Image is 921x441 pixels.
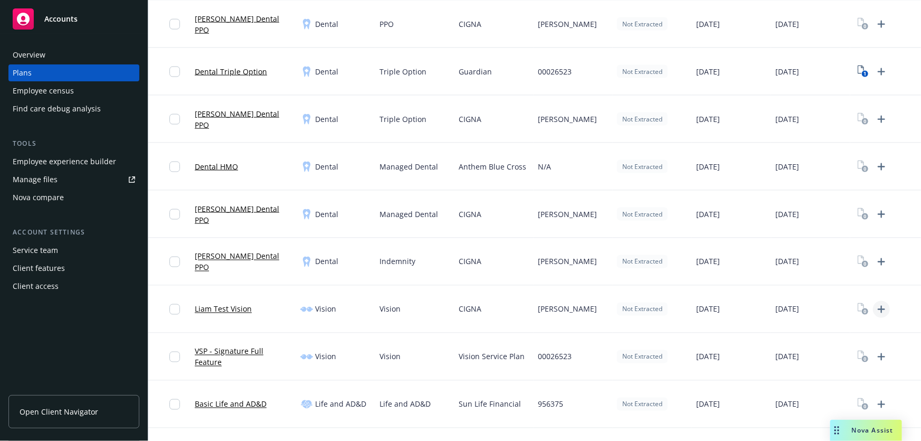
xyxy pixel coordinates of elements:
[617,303,668,316] div: Not Extracted
[169,352,180,362] input: Toggle Row Selected
[315,114,338,125] span: Dental
[315,351,336,362] span: Vision
[169,19,180,30] input: Toggle Row Selected
[538,209,597,220] span: [PERSON_NAME]
[169,162,180,172] input: Toggle Row Selected
[863,71,866,78] text: 1
[617,112,668,126] div: Not Extracted
[854,396,871,413] a: View Plan Documents
[873,254,890,270] a: Upload Plan Documents
[195,346,292,368] a: VSP - Signature Full Feature
[696,351,720,362] span: [DATE]
[195,108,292,130] a: [PERSON_NAME] Dental PPO
[8,278,139,295] a: Client access
[13,64,32,81] div: Plans
[538,114,597,125] span: [PERSON_NAME]
[830,420,843,441] div: Drag to move
[13,278,59,295] div: Client access
[854,349,871,365] a: View Plan Documents
[195,13,292,35] a: [PERSON_NAME] Dental PPO
[195,304,252,315] a: Liam Test Vision
[44,15,78,23] span: Accounts
[13,46,45,63] div: Overview
[169,114,180,125] input: Toggle Row Selected
[775,304,799,315] span: [DATE]
[775,399,799,410] span: [DATE]
[873,111,890,128] a: Upload Plan Documents
[8,64,139,81] a: Plans
[775,18,799,30] span: [DATE]
[195,66,267,77] a: Dental Triple Option
[13,242,58,259] div: Service team
[8,138,139,149] div: Tools
[195,399,267,410] a: Basic Life and AD&D
[315,209,338,220] span: Dental
[617,255,668,268] div: Not Extracted
[617,398,668,411] div: Not Extracted
[830,420,902,441] button: Nova Assist
[169,304,180,315] input: Toggle Row Selected
[379,161,438,172] span: Managed Dental
[873,16,890,33] a: Upload Plan Documents
[696,18,720,30] span: [DATE]
[8,189,139,206] a: Nova compare
[169,67,180,77] input: Toggle Row Selected
[8,82,139,99] a: Employee census
[538,161,551,172] span: N/A
[775,66,799,77] span: [DATE]
[852,426,894,435] span: Nova Assist
[775,256,799,267] span: [DATE]
[13,260,65,277] div: Client features
[854,111,871,128] a: View Plan Documents
[8,100,139,117] a: Find care debug analysis
[617,160,668,173] div: Not Extracted
[379,66,426,77] span: Triple Option
[854,254,871,270] a: View Plan Documents
[854,63,871,80] a: View Plan Documents
[13,100,101,117] div: Find care debug analysis
[775,114,799,125] span: [DATE]
[8,153,139,170] a: Employee experience builder
[459,114,481,125] span: CIGNA
[8,4,139,34] a: Accounts
[775,351,799,362] span: [DATE]
[617,65,668,78] div: Not Extracted
[775,161,799,172] span: [DATE]
[873,206,890,223] a: Upload Plan Documents
[169,209,180,220] input: Toggle Row Selected
[873,63,890,80] a: Upload Plan Documents
[315,18,338,30] span: Dental
[13,171,58,188] div: Manage files
[195,251,292,273] a: [PERSON_NAME] Dental PPO
[315,399,366,410] span: Life and AD&D
[775,209,799,220] span: [DATE]
[13,82,74,99] div: Employee census
[617,350,668,363] div: Not Extracted
[459,209,481,220] span: CIGNA
[538,304,597,315] span: [PERSON_NAME]
[459,351,525,362] span: Vision Service Plan
[538,351,572,362] span: 00026523
[854,206,871,223] a: View Plan Documents
[873,158,890,175] a: Upload Plan Documents
[538,399,563,410] span: 956375
[169,257,180,267] input: Toggle Row Selected
[873,301,890,318] a: Upload Plan Documents
[379,209,438,220] span: Managed Dental
[459,18,481,30] span: CIGNA
[696,256,720,267] span: [DATE]
[315,161,338,172] span: Dental
[13,153,116,170] div: Employee experience builder
[873,396,890,413] a: Upload Plan Documents
[195,161,238,172] a: Dental HMO
[873,349,890,365] a: Upload Plan Documents
[169,399,180,410] input: Toggle Row Selected
[696,399,720,410] span: [DATE]
[538,66,572,77] span: 00026523
[617,17,668,31] div: Not Extracted
[315,256,338,267] span: Dental
[379,18,394,30] span: PPO
[538,256,597,267] span: [PERSON_NAME]
[379,351,401,362] span: Vision
[459,399,521,410] span: Sun Life Financial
